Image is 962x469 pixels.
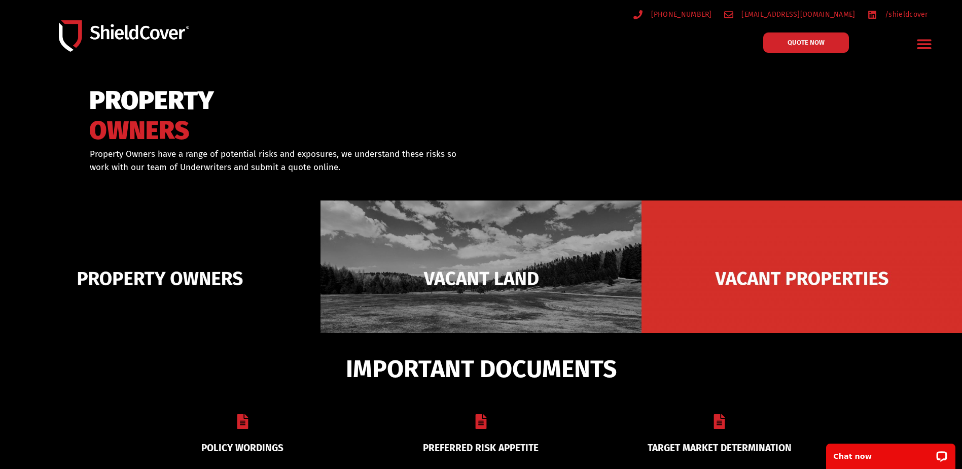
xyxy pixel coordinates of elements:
[788,39,825,46] span: QUOTE NOW
[648,442,792,454] a: TARGET MARKET DETERMINATION
[739,8,855,21] span: [EMAIL_ADDRESS][DOMAIN_NAME]
[912,32,936,56] div: Menu Toggle
[868,8,928,21] a: /shieldcover
[346,359,617,379] span: IMPORTANT DOCUMENTS
[90,148,468,174] p: Property Owners have a range of potential risks and exposures, we understand these risks so work ...
[423,442,539,454] a: PREFERRED RISK APPETITE
[882,8,928,21] span: /shieldcover
[201,442,283,454] a: POLICY WORDINGS
[59,20,189,52] img: Shield-Cover-Underwriting-Australia-logo-full
[320,200,641,356] img: Vacant Land liability cover
[763,32,849,53] a: QUOTE NOW
[633,8,712,21] a: [PHONE_NUMBER]
[724,8,856,21] a: [EMAIL_ADDRESS][DOMAIN_NAME]
[820,437,962,469] iframe: LiveChat chat widget
[89,90,214,111] span: PROPERTY
[649,8,712,21] span: [PHONE_NUMBER]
